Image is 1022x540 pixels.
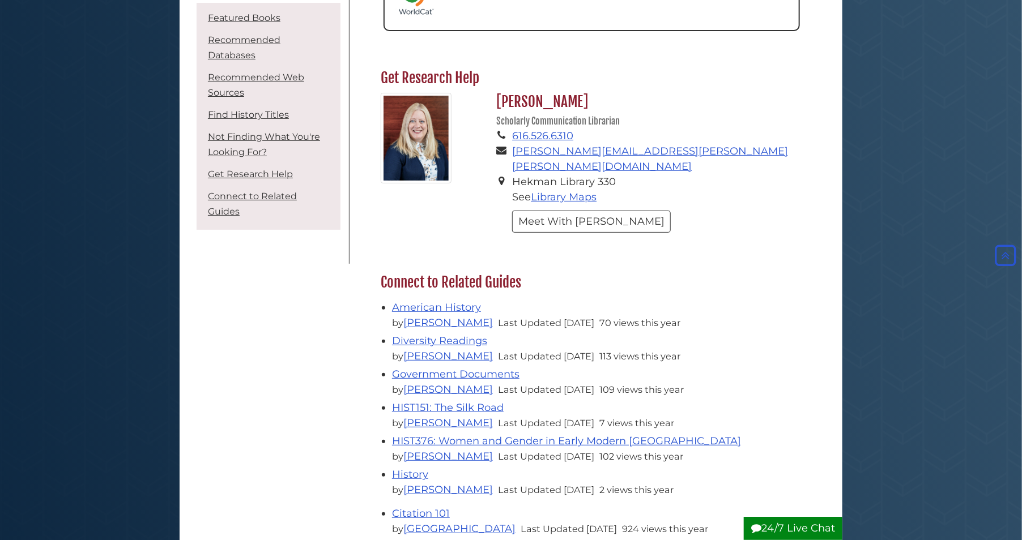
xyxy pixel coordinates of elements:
[392,523,518,534] span: by
[531,191,597,203] a: Library Maps
[992,250,1019,262] a: Back to Top
[512,174,803,205] li: Hekman Library 330 See
[392,468,428,481] a: History
[496,115,620,127] small: Scholarly Communication Librarian
[491,93,803,128] h2: [PERSON_NAME]
[392,451,495,462] span: by
[498,451,594,462] span: Last Updated [DATE]
[599,350,680,362] span: 113 views this year
[208,109,289,120] a: Find History Titles
[392,335,487,347] a: Diversity Readings
[392,401,504,414] a: HIST151: The Silk Road
[392,301,481,314] a: American History
[403,450,493,462] a: [PERSON_NAME]
[498,417,594,428] span: Last Updated [DATE]
[599,451,683,462] span: 102 views this year
[392,507,450,520] a: Citation 101
[392,350,495,362] span: by
[512,130,573,142] a: 616.526.6310
[208,191,297,217] a: Connect to Related Guides
[375,69,808,87] h2: Get Research Help
[521,523,617,534] span: Last Updated [DATE]
[403,483,493,496] a: [PERSON_NAME]
[208,35,280,61] a: Recommended Databases
[498,484,594,495] span: Last Updated [DATE]
[403,316,493,329] a: [PERSON_NAME]
[208,169,293,179] a: Get Research Help
[599,384,684,395] span: 109 views this year
[375,273,808,292] h2: Connect to Related Guides
[512,211,671,233] button: Meet With [PERSON_NAME]
[208,12,280,23] a: Featured Books
[403,350,493,362] a: [PERSON_NAME]
[392,435,741,447] a: HIST376: Women and Gender in Early Modern [GEOGRAPHIC_DATA]
[392,317,495,328] span: by
[392,417,495,428] span: by
[392,368,519,380] a: Government Documents
[403,417,493,429] a: [PERSON_NAME]
[392,384,495,395] span: by
[498,384,594,395] span: Last Updated [DATE]
[599,317,680,328] span: 70 views this year
[498,350,594,362] span: Last Updated [DATE]
[599,484,674,495] span: 2 views this year
[208,131,320,157] a: Not Finding What You're Looking For?
[622,523,708,534] span: 924 views this year
[403,383,493,396] a: [PERSON_NAME]
[381,93,452,183] img: gina_bolger_125x160.jpg
[599,417,674,428] span: 7 views this year
[403,522,516,535] a: [GEOGRAPHIC_DATA]
[512,145,788,173] a: [PERSON_NAME][EMAIL_ADDRESS][PERSON_NAME][PERSON_NAME][DOMAIN_NAME]
[208,72,304,98] a: Recommended Web Sources
[498,317,594,328] span: Last Updated [DATE]
[392,484,495,495] span: by
[744,517,842,540] button: 24/7 Live Chat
